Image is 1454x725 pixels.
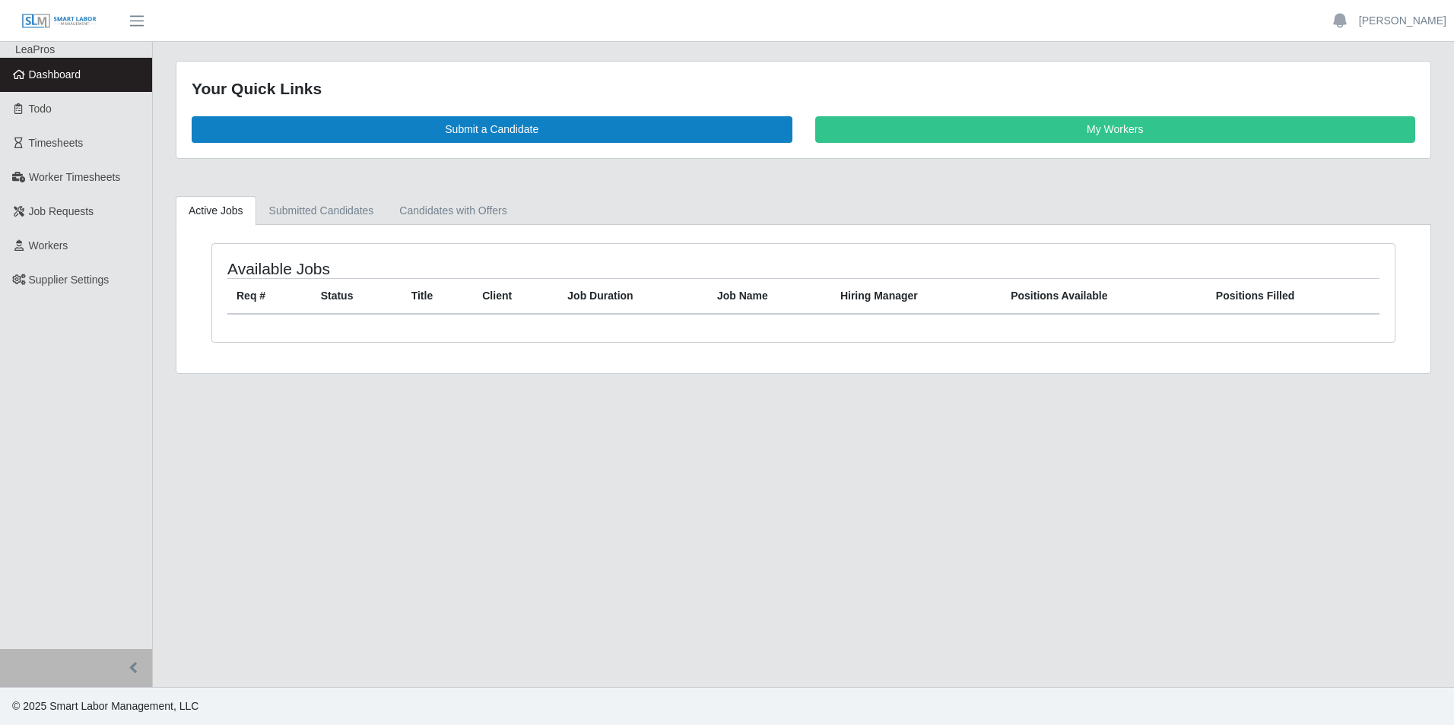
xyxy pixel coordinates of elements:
div: Your Quick Links [192,77,1415,101]
a: Submitted Candidates [256,196,387,226]
a: [PERSON_NAME] [1359,13,1446,29]
span: Timesheets [29,137,84,149]
a: Submit a Candidate [192,116,792,143]
th: Positions Available [1002,278,1207,314]
th: Title [402,278,474,314]
span: Job Requests [29,205,94,217]
h4: Available Jobs [227,259,694,278]
th: Job Name [708,278,831,314]
th: Status [312,278,402,314]
span: Worker Timesheets [29,171,120,183]
th: Job Duration [558,278,708,314]
span: © 2025 Smart Labor Management, LLC [12,700,198,712]
th: Req # [227,278,312,314]
a: Active Jobs [176,196,256,226]
a: Candidates with Offers [386,196,519,226]
span: Supplier Settings [29,274,110,286]
a: My Workers [815,116,1416,143]
span: Todo [29,103,52,115]
span: Dashboard [29,68,81,81]
img: SLM Logo [21,13,97,30]
th: Positions Filled [1207,278,1379,314]
span: Workers [29,239,68,252]
th: Client [473,278,558,314]
th: Hiring Manager [831,278,1002,314]
span: LeaPros [15,43,55,55]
